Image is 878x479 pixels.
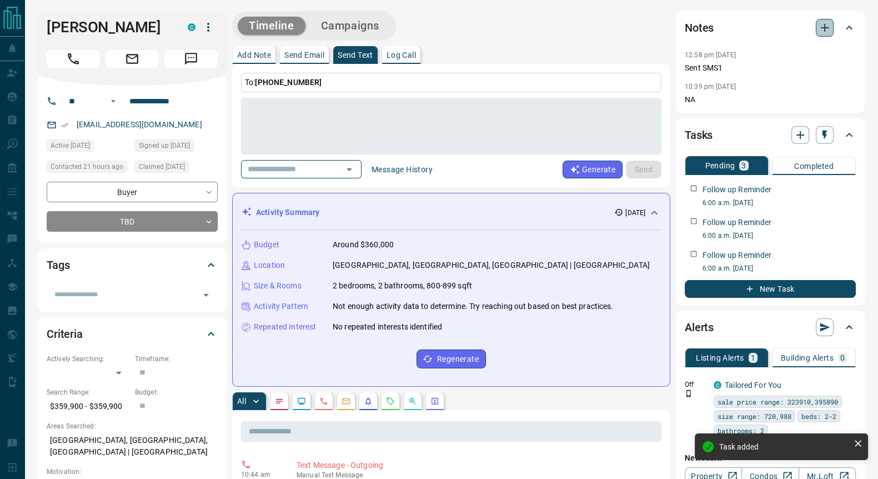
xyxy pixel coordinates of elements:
[703,217,771,228] p: Follow up Reminder
[297,471,320,479] span: manual
[188,23,195,31] div: condos.ca
[386,397,395,406] svg: Requests
[135,387,218,397] p: Budget:
[47,387,129,397] p: Search Range:
[237,397,246,405] p: All
[718,396,838,407] span: sale price range: 323910,395890
[714,381,721,389] div: condos.ca
[254,260,285,271] p: Location
[718,411,791,422] span: size range: 720,988
[241,73,661,92] p: To:
[297,460,657,471] p: Text Message - Outgoing
[297,471,657,479] p: Text Message
[139,161,185,172] span: Claimed [DATE]
[77,120,202,129] a: [EMAIL_ADDRESS][DOMAIN_NAME]
[801,411,836,422] span: beds: 2-2
[333,260,650,271] p: [GEOGRAPHIC_DATA], [GEOGRAPHIC_DATA], [GEOGRAPHIC_DATA] | [GEOGRAPHIC_DATA]
[840,354,845,362] p: 0
[47,467,218,477] p: Motivation:
[106,50,159,68] span: Email
[333,301,614,312] p: Not enough activity data to determine. Try reaching out based on best practices.
[310,17,390,35] button: Campaigns
[275,397,284,406] svg: Notes
[685,280,856,298] button: New Task
[387,51,416,59] p: Log Call
[781,354,834,362] p: Building Alerts
[703,198,856,208] p: 6:00 a.m. [DATE]
[51,140,90,151] span: Active [DATE]
[794,162,834,170] p: Completed
[47,182,218,202] div: Buyer
[685,380,707,390] p: Off
[333,280,472,292] p: 2 bedrooms, 2 bathrooms, 800-899 sqft
[338,51,373,59] p: Send Text
[417,350,486,368] button: Regenerate
[685,83,736,91] p: 10:39 pm [DATE]
[703,231,856,241] p: 6:00 a.m. [DATE]
[61,121,69,129] svg: Email Verified
[625,208,645,218] p: [DATE]
[47,321,218,347] div: Criteria
[198,287,214,303] button: Open
[254,239,279,251] p: Budget
[685,19,714,37] h2: Notes
[685,452,856,464] p: New Alert:
[430,397,439,406] svg: Agent Actions
[685,14,856,41] div: Notes
[364,397,373,406] svg: Listing Alerts
[47,354,129,364] p: Actively Searching:
[254,321,316,333] p: Repeated Interest
[685,126,713,144] h2: Tasks
[47,256,69,274] h2: Tags
[685,318,714,336] h2: Alerts
[107,94,120,108] button: Open
[342,397,350,406] svg: Emails
[703,184,771,196] p: Follow up Reminder
[47,252,218,278] div: Tags
[47,421,218,431] p: Areas Searched:
[319,397,328,406] svg: Calls
[703,250,771,261] p: Follow up Reminder
[242,202,661,223] div: Activity Summary[DATE]
[255,78,322,87] span: [PHONE_NUMBER]
[333,321,442,333] p: No repeated interests identified
[284,51,324,59] p: Send Email
[705,162,735,169] p: Pending
[47,139,129,155] div: Thu Sep 25 2025
[719,442,849,451] div: Task added
[237,51,271,59] p: Add Note
[751,354,755,362] p: 1
[685,122,856,148] div: Tasks
[685,314,856,341] div: Alerts
[703,263,856,273] p: 6:00 a.m. [DATE]
[685,390,693,397] svg: Push Notification Only
[725,381,781,390] a: Tailored For You
[297,397,306,406] svg: Lead Browsing Activity
[139,140,190,151] span: Signed up [DATE]
[685,51,736,59] p: 12:58 pm [DATE]
[135,354,218,364] p: Timeframe:
[685,62,856,74] p: Sent SMS1
[47,18,171,36] h1: [PERSON_NAME]
[342,162,357,177] button: Open
[238,17,305,35] button: Timeline
[256,207,319,218] p: Activity Summary
[365,161,439,178] button: Message History
[408,397,417,406] svg: Opportunities
[685,94,856,106] p: NA
[47,325,83,343] h2: Criteria
[47,161,129,176] div: Tue Oct 14 2025
[47,431,218,461] p: [GEOGRAPHIC_DATA], [GEOGRAPHIC_DATA], [GEOGRAPHIC_DATA] | [GEOGRAPHIC_DATA]
[741,162,746,169] p: 3
[164,50,218,68] span: Message
[135,161,218,176] div: Tue Oct 07 2025
[135,139,218,155] div: Thu Sep 25 2025
[696,354,744,362] p: Listing Alerts
[47,397,129,416] p: $359,900 - $359,900
[718,425,764,436] span: bathrooms: 2
[254,280,302,292] p: Size & Rooms
[563,161,623,178] button: Generate
[47,211,218,232] div: TBD
[254,301,308,312] p: Activity Pattern
[333,239,394,251] p: Around $360,000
